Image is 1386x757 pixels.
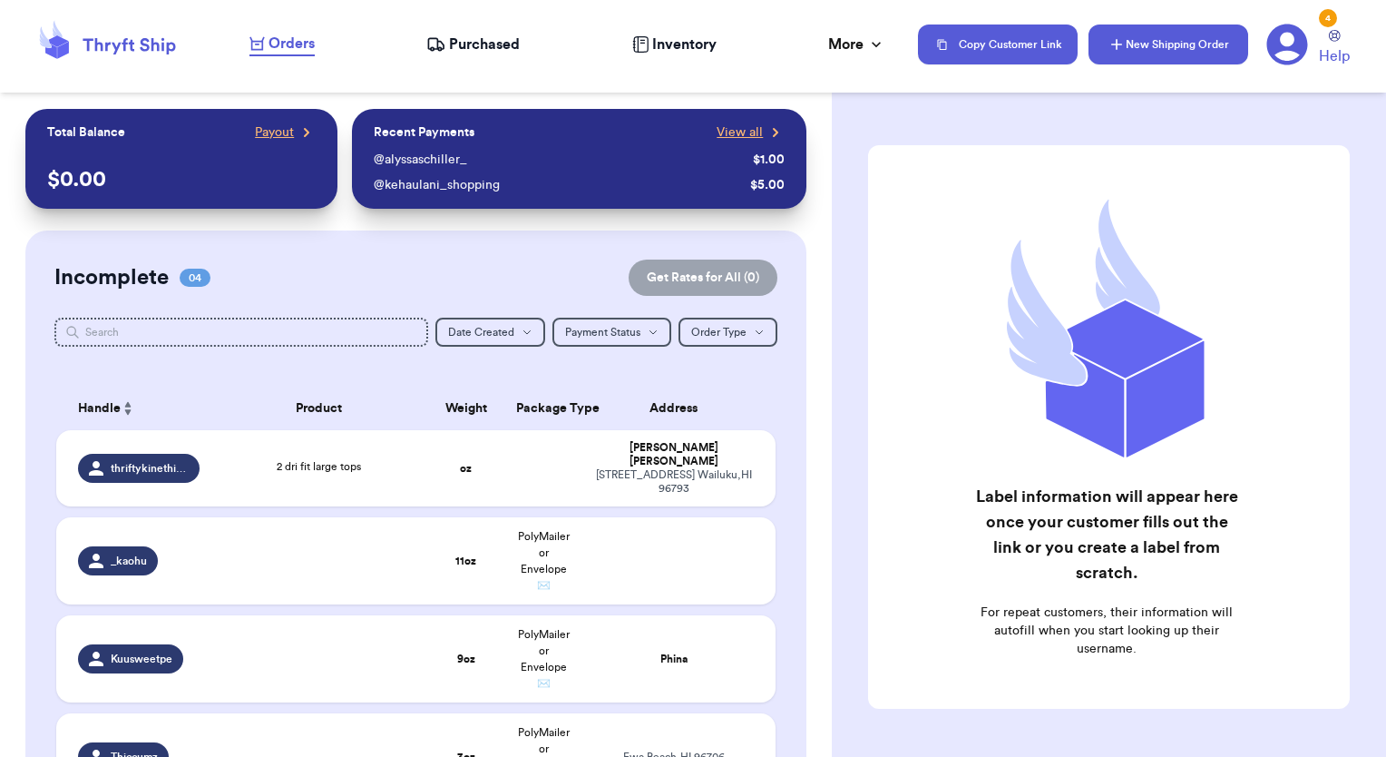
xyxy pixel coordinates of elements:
[1266,24,1308,65] a: 4
[1088,25,1248,64] button: New Shipping Order
[717,123,785,142] a: View all
[457,654,475,664] strong: 9 oz
[374,176,743,194] div: @ kehaulani_shopping
[828,34,885,55] div: More
[1319,45,1350,67] span: Help
[374,151,746,169] div: @ alyssaschiller_
[582,387,776,430] th: Address
[111,652,172,666] span: Kuusweetpe
[972,484,1242,585] h2: Label information will appear here once your customer fills out the link or you create a label fr...
[47,123,125,142] p: Total Balance
[518,531,570,591] span: PolyMailer or Envelope ✉️
[460,463,472,474] strong: oz
[180,269,210,287] span: 04
[54,318,429,347] input: Search
[1319,30,1350,67] a: Help
[505,387,582,430] th: Package Type
[972,604,1242,658] p: For repeat customers, their information will autofill when you start looking up their username.
[632,34,717,55] a: Inventory
[691,327,747,338] span: Order Type
[111,554,147,568] span: _kaohu
[449,34,520,55] span: Purchased
[210,387,427,430] th: Product
[54,263,169,292] h2: Incomplete
[268,33,315,54] span: Orders
[427,387,504,430] th: Weight
[374,123,474,142] p: Recent Payments
[249,33,315,56] a: Orders
[565,327,640,338] span: Payment Status
[518,629,570,689] span: PolyMailer or Envelope ✉️
[448,327,514,338] span: Date Created
[593,468,754,496] div: [STREET_ADDRESS] Wailuku , HI 96793
[426,34,520,55] a: Purchased
[918,25,1078,64] button: Copy Customer Link
[717,123,763,142] span: View all
[1319,9,1337,27] div: 4
[593,653,754,666] div: Phina
[552,318,671,347] button: Payment Status
[455,555,476,566] strong: 11 oz
[78,399,121,418] span: Handle
[652,34,717,55] span: Inventory
[47,165,317,194] p: $ 0.00
[435,318,545,347] button: Date Created
[255,123,316,142] a: Payout
[255,123,294,142] span: Payout
[277,461,361,472] span: 2 dri fit large tops
[678,318,777,347] button: Order Type
[593,441,754,468] div: [PERSON_NAME] [PERSON_NAME]
[750,176,785,194] div: $ 5.00
[629,260,777,296] button: Get Rates for All (0)
[753,151,785,169] div: $ 1.00
[111,461,190,476] span: thriftykinethings
[121,398,135,419] button: Sort ascending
